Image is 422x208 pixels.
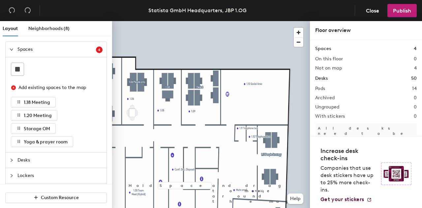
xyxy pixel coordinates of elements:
button: Redo (⌘ + ⇧ + Z) [21,4,34,17]
h2: With stickers [315,114,345,119]
button: Undo (⌘ + Z) [5,4,18,17]
span: collapsed [10,174,14,178]
span: Yoga & prayer room [24,139,68,145]
span: Get your stickers [320,196,364,202]
p: Companies that use desk stickers have up to 25% more check-ins. [320,164,377,193]
div: Statista GmbH Headquarters, JBP 1.OG [148,6,247,15]
span: Publish [393,8,411,14]
span: Spaces [17,42,96,57]
div: Add existing spaces to the map [18,84,97,91]
h2: 0 [414,114,417,119]
h2: Not on map [315,66,342,71]
h2: 0 [414,95,417,101]
span: collapsed [10,158,14,162]
h2: 14 [412,86,417,91]
span: Storage OM [24,126,50,132]
sup: 4 [96,46,103,53]
h1: Spaces [315,45,331,52]
span: Neighborhoods (8) [28,26,70,31]
button: Yoga & prayer room [11,136,73,147]
img: Sticker logo [381,163,411,185]
h2: Ungrouped [315,104,340,110]
button: 1.18 Meeting [11,97,56,107]
div: Floor overview [315,26,417,34]
h4: Increase desk check-ins [320,147,377,162]
span: Layout [3,26,18,31]
button: Close [360,4,385,17]
h1: 4 [414,45,417,52]
span: Close [366,8,379,14]
button: Custom Resource [5,193,107,203]
p: All desks need to be in a pod before saving [315,123,417,155]
button: Help [287,193,303,204]
h2: Archived [315,95,335,101]
span: undo [9,7,15,14]
button: Publish [387,4,417,17]
h2: On this floor [315,56,343,62]
span: 1.18 Meeting [24,100,50,105]
h1: 50 [411,75,417,82]
h2: 4 [414,66,417,71]
span: Lockers [17,168,103,183]
span: Parking Spots [17,184,103,199]
h2: 0 [414,104,417,110]
h1: Desks [315,75,328,82]
span: 1.20 Meeting [24,113,52,118]
h2: 0 [414,56,417,62]
span: close-circle [11,85,16,90]
h2: Pods [315,86,325,91]
a: Get your stickers [320,196,372,203]
span: Custom Resource [41,195,79,200]
button: Storage OM [11,123,56,134]
span: expanded [10,47,14,51]
span: 4 [98,47,101,52]
button: 1.20 Meeting [11,110,57,121]
span: Desks [17,153,103,168]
